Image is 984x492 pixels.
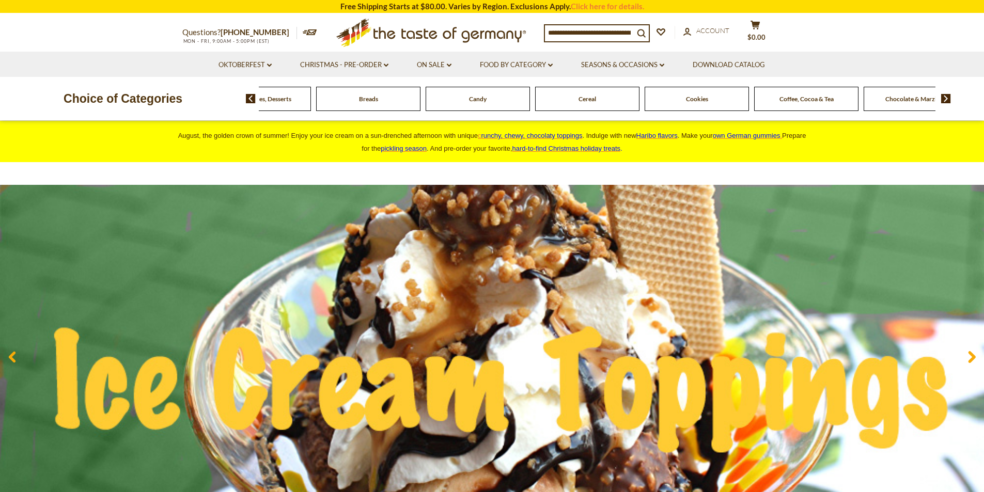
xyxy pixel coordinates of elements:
a: Coffee, Cocoa & Tea [779,95,834,103]
span: Account [696,26,729,35]
p: Questions? [182,26,297,39]
a: Christmas - PRE-ORDER [300,59,388,71]
a: [PHONE_NUMBER] [221,27,289,37]
a: crunchy, chewy, chocolaty toppings [478,132,583,139]
button: $0.00 [740,20,771,46]
a: hard-to-find Christmas holiday treats [512,145,621,152]
a: Breads [359,95,378,103]
span: . [512,145,622,152]
a: Click here for details. [571,2,644,11]
span: runchy, chewy, chocolaty toppings [481,132,582,139]
a: Candy [469,95,487,103]
a: Haribo flavors [636,132,678,139]
a: On Sale [417,59,451,71]
span: August, the golden crown of summer! Enjoy your ice cream on a sun-drenched afternoon with unique ... [178,132,806,152]
a: Oktoberfest [218,59,272,71]
a: Baking, Cakes, Desserts [227,95,291,103]
a: pickling season [381,145,427,152]
a: Food By Category [480,59,553,71]
a: Cookies [686,95,708,103]
a: Cereal [579,95,596,103]
img: next arrow [941,94,951,103]
a: own German gummies. [713,132,782,139]
span: own German gummies [713,132,780,139]
a: Download Catalog [693,59,765,71]
a: Chocolate & Marzipan [885,95,947,103]
span: $0.00 [747,33,766,41]
a: Account [683,25,729,37]
a: Seasons & Occasions [581,59,664,71]
img: previous arrow [246,94,256,103]
span: MON - FRI, 9:00AM - 5:00PM (EST) [182,38,270,44]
